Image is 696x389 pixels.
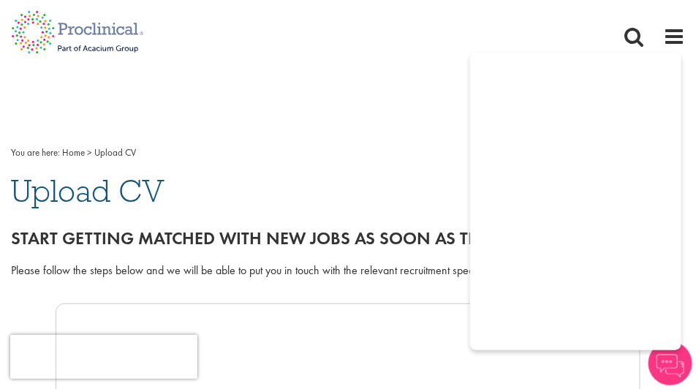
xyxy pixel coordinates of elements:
span: > [87,146,92,159]
div: Please follow the steps below and we will be able to put you in touch with the relevant recruitme... [11,263,685,279]
span: Upload CV [11,171,164,211]
h2: Start getting matched with new jobs as soon as they become available [11,229,685,248]
a: breadcrumb link [62,146,85,159]
span: You are here: [11,146,60,159]
span: Upload CV [94,146,136,159]
iframe: reCAPTCHA [10,335,197,379]
img: Chatbot [648,341,692,385]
